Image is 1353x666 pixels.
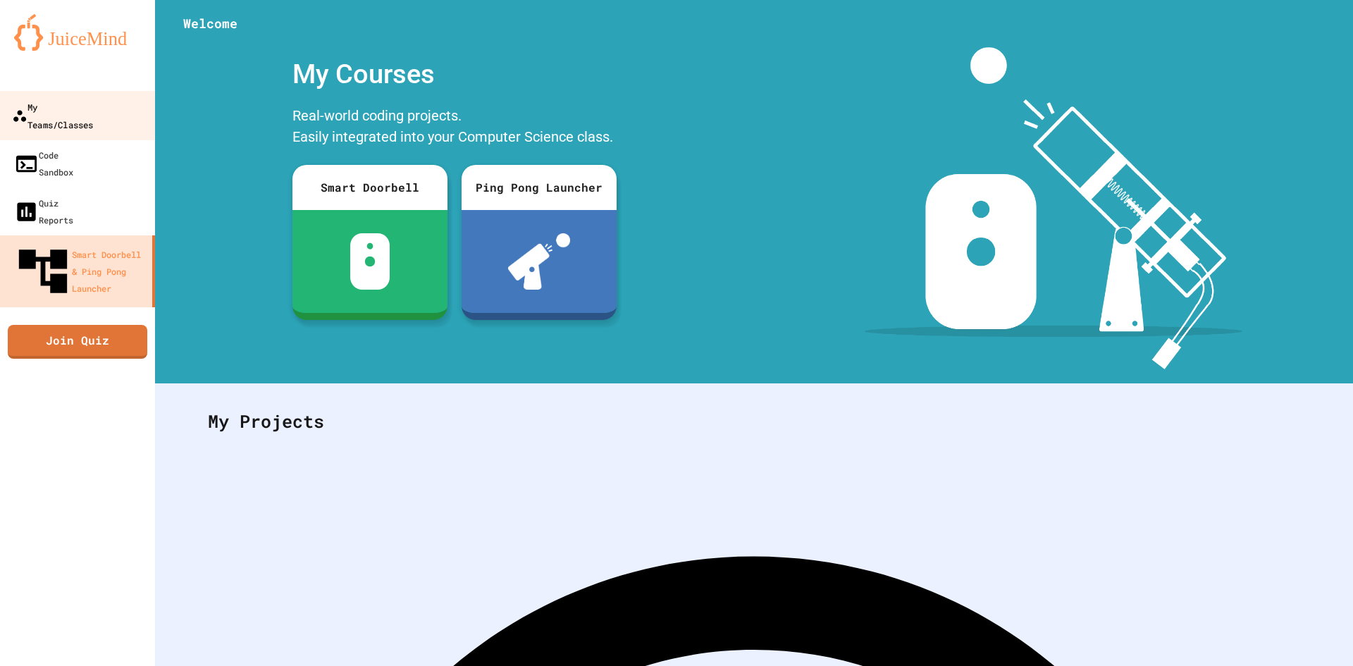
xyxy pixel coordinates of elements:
[12,98,93,132] div: My Teams/Classes
[462,165,617,210] div: Ping Pong Launcher
[350,233,390,290] img: sdb-white.svg
[292,165,447,210] div: Smart Doorbell
[194,394,1314,449] div: My Projects
[14,195,73,228] div: Quiz Reports
[8,325,147,359] a: Join Quiz
[285,101,624,154] div: Real-world coding projects. Easily integrated into your Computer Science class.
[14,242,147,300] div: Smart Doorbell & Ping Pong Launcher
[865,47,1242,369] img: banner-image-my-projects.png
[14,14,141,51] img: logo-orange.svg
[508,233,571,290] img: ppl-with-ball.png
[14,147,73,180] div: Code Sandbox
[285,47,624,101] div: My Courses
